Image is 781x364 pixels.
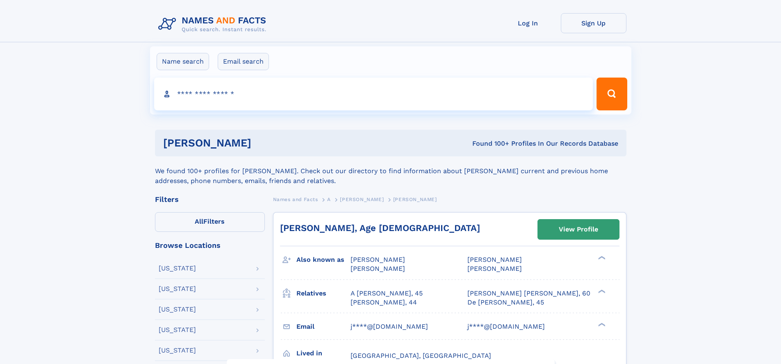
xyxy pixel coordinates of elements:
h3: Relatives [296,286,351,300]
div: [US_STATE] [159,347,196,354]
div: Filters [155,196,265,203]
span: [PERSON_NAME] [393,197,437,202]
h3: Lived in [296,346,351,360]
a: Log In [495,13,561,33]
label: Email search [218,53,269,70]
span: [PERSON_NAME] [340,197,384,202]
h1: [PERSON_NAME] [163,138,362,148]
span: All [195,217,203,225]
span: [GEOGRAPHIC_DATA], [GEOGRAPHIC_DATA] [351,352,491,359]
a: Sign Up [561,13,626,33]
label: Name search [157,53,209,70]
a: A [327,194,331,204]
span: [PERSON_NAME] [467,256,522,263]
div: [US_STATE] [159,265,196,272]
span: [PERSON_NAME] [351,256,405,263]
span: [PERSON_NAME] [351,265,405,272]
img: Logo Names and Facts [155,13,273,35]
div: [US_STATE] [159,327,196,333]
div: ❯ [596,322,606,327]
h3: Email [296,320,351,334]
span: A [327,197,331,202]
input: search input [154,78,593,110]
a: View Profile [538,220,619,239]
a: Names and Facts [273,194,318,204]
div: ❯ [596,255,606,261]
h3: Also known as [296,253,351,267]
button: Search Button [597,78,627,110]
a: De [PERSON_NAME], 45 [467,298,544,307]
a: [PERSON_NAME], Age [DEMOGRAPHIC_DATA] [280,223,480,233]
label: Filters [155,212,265,232]
span: [PERSON_NAME] [467,265,522,272]
div: ❯ [596,288,606,294]
div: We found 100+ profiles for [PERSON_NAME]. Check out our directory to find information about [PERS... [155,156,626,186]
div: [US_STATE] [159,286,196,292]
a: [PERSON_NAME], 44 [351,298,417,307]
div: Browse Locations [155,242,265,249]
a: [PERSON_NAME] [PERSON_NAME], 60 [467,289,590,298]
div: View Profile [559,220,598,239]
a: A [PERSON_NAME], 45 [351,289,423,298]
div: [US_STATE] [159,306,196,313]
div: Found 100+ Profiles In Our Records Database [362,139,618,148]
a: [PERSON_NAME] [340,194,384,204]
